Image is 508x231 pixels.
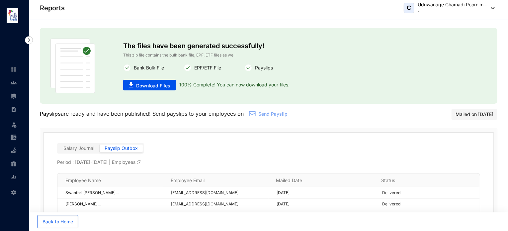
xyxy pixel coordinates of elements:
[57,159,480,166] p: Period : [DATE] - [DATE] | Employees : 7
[456,111,493,118] p: Mailed on [DATE]
[176,80,290,90] p: 100% Complete! You can now download your files.
[171,190,269,196] p: [EMAIL_ADDRESS][DOMAIN_NAME]
[11,121,17,128] img: leave-unselected.2934df6273408c3f84d9.svg
[382,201,400,206] span: Delivered
[11,174,17,180] img: report-unselected.e6a6b4230fc7da01f883.svg
[40,3,65,13] p: Reports
[7,8,18,23] img: logo
[123,52,414,58] p: This zip file contains the bulk bank file, EPF, ETF files as well
[11,106,17,112] img: contract-unselected.99e2b2107c0a7dd48938.svg
[192,64,221,72] p: EPF/ETF File
[11,148,17,154] img: loan-unselected.d74d20a04637f2d15ab5.svg
[63,145,94,151] span: Salary Journal
[5,131,21,144] li: Expenses
[11,66,17,72] img: home-unselected.a29eae3204392db15eaf.svg
[373,174,478,187] th: Status
[244,109,293,120] button: Send Payslip
[11,134,17,140] img: expense-unselected.2edcf0507c847f3e9e96.svg
[277,190,374,196] p: [DATE]
[40,110,61,118] p: Payslips
[131,64,164,72] p: Bank Bulk File
[136,82,170,89] span: Download Files
[5,144,21,157] li: Loan
[123,80,176,90] button: Download Files
[418,8,487,15] p: -
[5,63,21,76] li: Home
[268,174,373,187] th: Mailed Date
[184,64,192,72] img: white-round-correct.82fe2cc7c780f4a5f5076f0407303cee.svg
[50,39,95,93] img: publish-paper.61dc310b45d86ac63453e08fbc6f32f2.svg
[65,190,163,196] p: Swanthri [PERSON_NAME]...
[5,103,21,116] li: Contracts
[123,39,414,52] p: The files have been generated successfully!
[42,218,73,225] span: Back to Home
[105,145,138,151] span: Payslip Outbox
[11,93,17,99] img: payroll-unselected.b590312f920e76f0c668.svg
[382,190,400,195] span: Delivered
[65,201,163,207] p: [PERSON_NAME]...
[277,201,374,207] p: [DATE]
[11,161,17,167] img: gratuity-unselected.a8c340787eea3cf492d7.svg
[5,89,21,103] li: Payroll
[171,201,269,207] p: [EMAIL_ADDRESS][DOMAIN_NAME]
[244,64,252,72] img: white-round-correct.82fe2cc7c780f4a5f5076f0407303cee.svg
[163,174,268,187] th: Employee Email
[5,76,21,89] li: Contacts
[57,174,163,187] th: Employee Name
[252,64,273,72] p: Payslips
[11,189,17,195] img: settings-unselected.1febfda315e6e19643a1.svg
[37,215,78,228] button: Back to Home
[123,64,131,72] img: white-round-correct.82fe2cc7c780f4a5f5076f0407303cee.svg
[40,110,244,118] p: are ready and have been published! Send payslips to your employees on
[418,1,487,8] p: Uduwanage Chamadi Poornim...
[5,157,21,171] li: Gratuity
[407,5,411,11] span: C
[487,7,495,9] img: dropdown-black.8e83cc76930a90b1a4fdb6d089b7bf3a.svg
[25,36,33,44] img: nav-icon-right.af6afadce00d159da59955279c43614e.svg
[11,80,17,86] img: people-unselected.118708e94b43a90eceab.svg
[5,171,21,184] li: Reports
